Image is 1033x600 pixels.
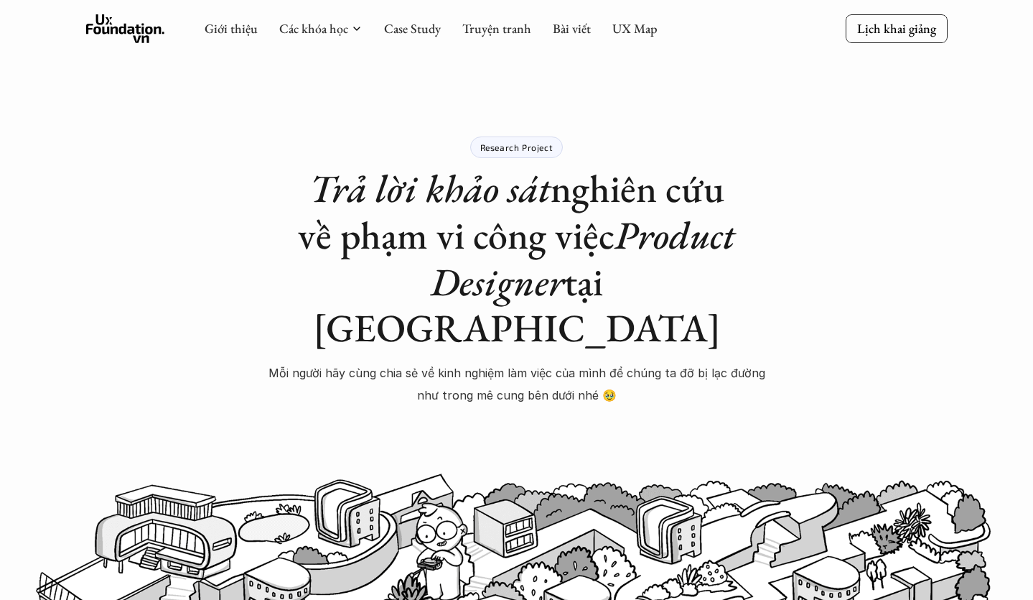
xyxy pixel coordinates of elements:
[462,20,531,37] a: Truyện tranh
[279,20,348,37] a: Các khóa học
[309,163,551,213] em: Trả lời khảo sát
[266,362,768,406] p: Mỗi người hãy cùng chia sẻ về kinh nghiệm làm việc của mình để chúng ta đỡ bị lạc đường như trong...
[266,165,768,351] h1: nghiên cứu về phạm vi công việc tại [GEOGRAPHIC_DATA]
[612,20,658,37] a: UX Map
[384,20,441,37] a: Case Study
[205,20,258,37] a: Giới thiệu
[431,210,744,307] em: Product Designer
[553,20,591,37] a: Bài viết
[857,20,936,37] p: Lịch khai giảng
[480,142,553,152] p: Research Project
[846,14,948,42] a: Lịch khai giảng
